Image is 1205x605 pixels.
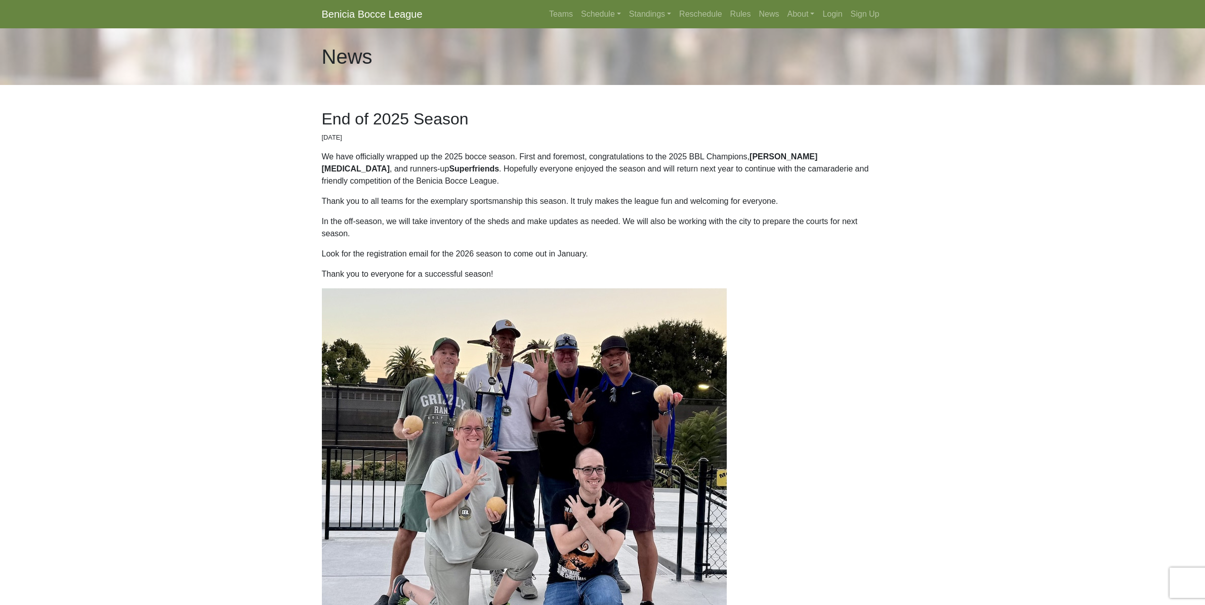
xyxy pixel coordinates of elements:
[322,151,884,187] p: We have officially wrapped up the 2025 bocce season. First and foremost, congratulations to the 2...
[322,109,884,128] h2: End of 2025 Season
[322,248,884,260] p: Look for the registration email for the 2026 season to come out in January.
[726,4,755,24] a: Rules
[783,4,819,24] a: About
[322,45,372,69] h1: News
[322,195,884,207] p: Thank you to all teams for the exemplary sportsmanship this season. It truly makes the league fun...
[322,215,884,240] p: In the off-season, we will take inventory of the sheds and make updates as needed. We will also b...
[847,4,884,24] a: Sign Up
[322,152,818,173] b: [PERSON_NAME][MEDICAL_DATA]
[818,4,846,24] a: Login
[545,4,577,24] a: Teams
[322,4,423,24] a: Benicia Bocce League
[577,4,625,24] a: Schedule
[322,268,884,280] p: Thank you to everyone for a successful season!
[322,133,884,142] p: [DATE]
[755,4,783,24] a: News
[449,164,499,173] b: Superfriends
[675,4,726,24] a: Reschedule
[625,4,675,24] a: Standings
